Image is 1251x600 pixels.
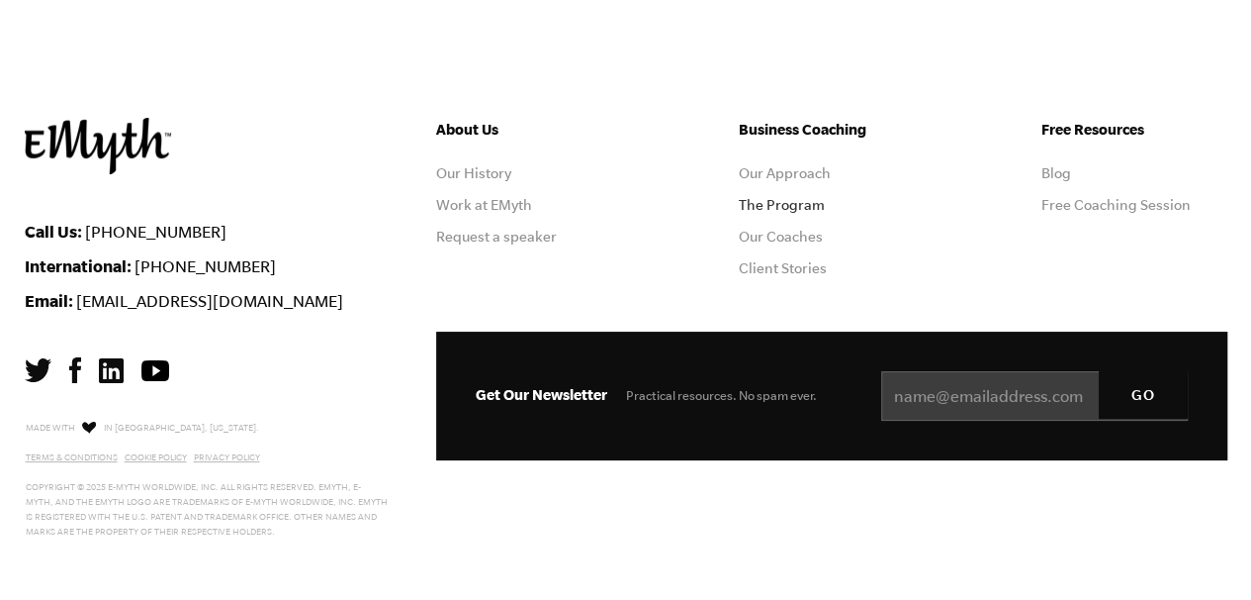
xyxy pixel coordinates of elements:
h5: Business Coaching [739,118,925,142]
h5: Free Resources [1041,118,1227,142]
img: Facebook [69,357,81,383]
span: Practical resources. No spam ever. [626,388,817,403]
a: Privacy Policy [194,452,260,462]
img: Twitter [25,358,51,382]
a: Request a speaker [436,229,557,245]
span: Get Our Newsletter [476,386,607,403]
img: Love [82,421,96,434]
a: [PHONE_NUMBER] [85,223,226,241]
img: YouTube [141,360,169,381]
a: Free Coaching Session [1041,197,1191,213]
input: name@emailaddress.com [881,371,1188,421]
a: Cookie Policy [125,452,187,462]
a: Client Stories [739,260,827,276]
a: [EMAIL_ADDRESS][DOMAIN_NAME] [76,292,343,310]
a: Our History [436,165,511,181]
a: Our Approach [739,165,831,181]
input: GO [1099,371,1188,419]
strong: Call Us: [25,222,82,241]
strong: International: [25,256,132,275]
img: EMyth [25,118,171,174]
a: [PHONE_NUMBER] [134,257,276,275]
img: LinkedIn [99,358,124,383]
h5: About Us [436,118,622,142]
a: Work at EMyth [436,197,532,213]
a: The Program [739,197,825,213]
a: Terms & Conditions [26,452,118,462]
a: Blog [1041,165,1071,181]
strong: Email: [25,291,73,310]
a: Our Coaches [739,229,823,245]
p: Made with in [GEOGRAPHIC_DATA], [US_STATE]. Copyright © 2025 E-Myth Worldwide, Inc. All rights re... [26,418,389,540]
